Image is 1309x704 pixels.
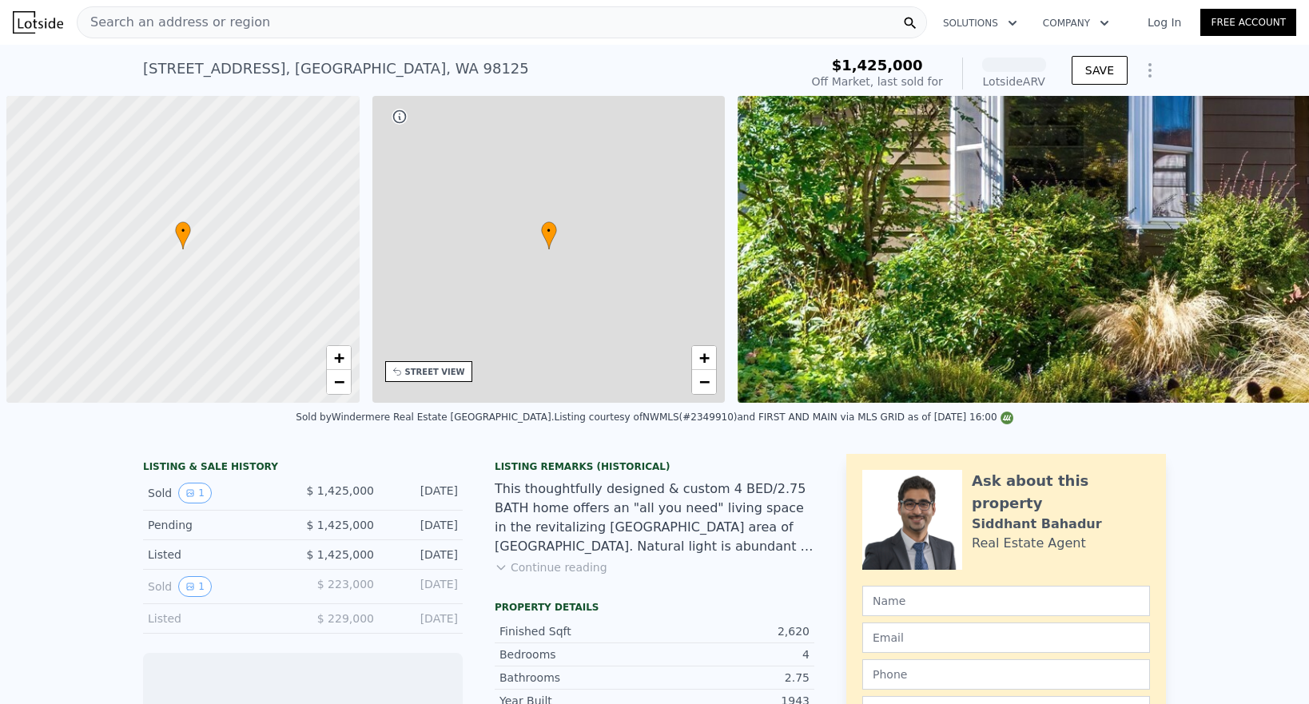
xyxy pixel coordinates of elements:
[296,412,554,423] div: Sold by Windermere Real Estate [GEOGRAPHIC_DATA] .
[1001,412,1013,424] img: NWMLS Logo
[317,578,374,591] span: $ 223,000
[178,576,212,597] button: View historical data
[499,670,654,686] div: Bathrooms
[306,519,374,531] span: $ 1,425,000
[1128,14,1200,30] a: Log In
[832,57,923,74] span: $1,425,000
[1072,56,1128,85] button: SAVE
[495,479,814,556] div: This thoughtfully designed & custom 4 BED/2.75 BATH home offers an "all you need" living space in...
[175,224,191,238] span: •
[972,515,1102,534] div: Siddhant Bahadur
[692,346,716,370] a: Zoom in
[1134,54,1166,86] button: Show Options
[333,348,344,368] span: +
[654,646,810,662] div: 4
[499,646,654,662] div: Bedrooms
[495,460,814,473] div: Listing Remarks (Historical)
[148,576,290,597] div: Sold
[405,366,465,378] div: STREET VIEW
[387,517,458,533] div: [DATE]
[327,370,351,394] a: Zoom out
[387,483,458,503] div: [DATE]
[495,601,814,614] div: Property details
[692,370,716,394] a: Zoom out
[699,348,710,368] span: +
[178,483,212,503] button: View historical data
[387,576,458,597] div: [DATE]
[499,623,654,639] div: Finished Sqft
[1200,9,1296,36] a: Free Account
[78,13,270,32] span: Search an address or region
[862,659,1150,690] input: Phone
[972,534,1086,553] div: Real Estate Agent
[143,460,463,476] div: LISTING & SALE HISTORY
[143,58,529,80] div: [STREET_ADDRESS] , [GEOGRAPHIC_DATA] , WA 98125
[982,74,1046,89] div: Lotside ARV
[1030,9,1122,38] button: Company
[175,221,191,249] div: •
[930,9,1030,38] button: Solutions
[654,623,810,639] div: 2,620
[13,11,63,34] img: Lotside
[541,221,557,249] div: •
[148,517,290,533] div: Pending
[148,483,290,503] div: Sold
[333,372,344,392] span: −
[148,547,290,563] div: Listed
[654,670,810,686] div: 2.75
[387,611,458,626] div: [DATE]
[495,559,607,575] button: Continue reading
[541,224,557,238] span: •
[317,612,374,625] span: $ 229,000
[699,372,710,392] span: −
[327,346,351,370] a: Zoom in
[387,547,458,563] div: [DATE]
[306,484,374,497] span: $ 1,425,000
[862,586,1150,616] input: Name
[148,611,290,626] div: Listed
[306,548,374,561] span: $ 1,425,000
[554,412,1013,423] div: Listing courtesy of NWMLS (#2349910) and FIRST AND MAIN via MLS GRID as of [DATE] 16:00
[812,74,943,89] div: Off Market, last sold for
[862,622,1150,653] input: Email
[972,470,1150,515] div: Ask about this property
